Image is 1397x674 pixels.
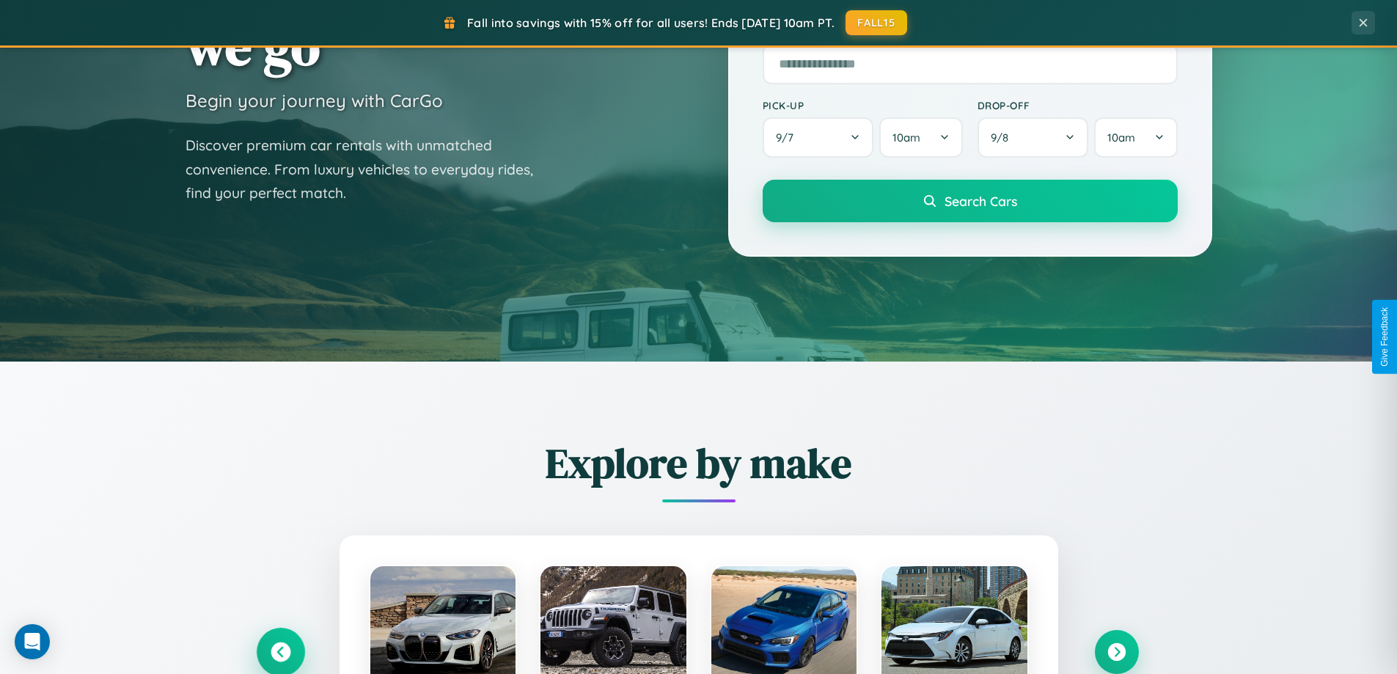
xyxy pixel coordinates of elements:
label: Drop-off [978,99,1178,111]
span: 9 / 7 [776,131,801,144]
button: Search Cars [763,180,1178,222]
span: 10am [1107,131,1135,144]
h2: Explore by make [259,435,1139,491]
button: 9/8 [978,117,1089,158]
button: FALL15 [846,10,907,35]
span: 9 / 8 [991,131,1016,144]
h3: Begin your journey with CarGo [186,89,443,111]
span: Search Cars [945,193,1017,209]
p: Discover premium car rentals with unmatched convenience. From luxury vehicles to everyday rides, ... [186,133,552,205]
button: 10am [879,117,962,158]
span: Fall into savings with 15% off for all users! Ends [DATE] 10am PT. [467,15,835,30]
button: 10am [1094,117,1177,158]
div: Give Feedback [1379,307,1390,367]
span: 10am [892,131,920,144]
label: Pick-up [763,99,963,111]
button: 9/7 [763,117,874,158]
div: Open Intercom Messenger [15,624,50,659]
